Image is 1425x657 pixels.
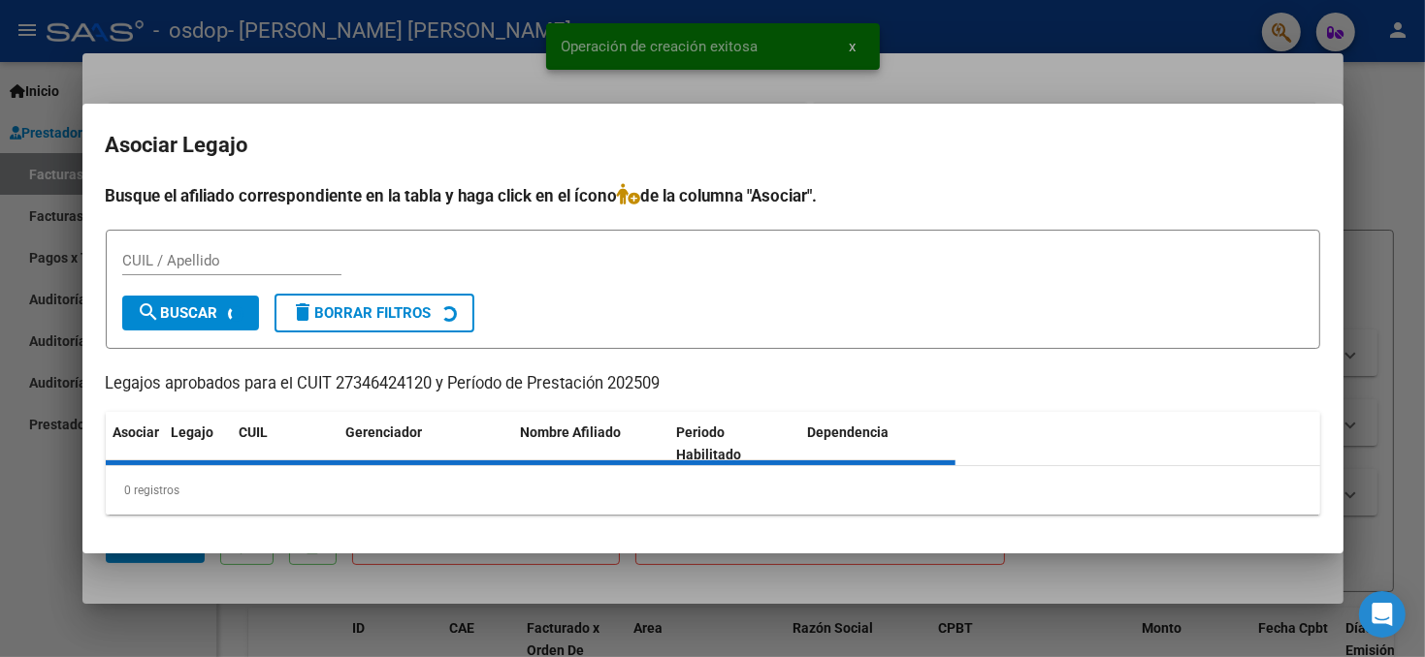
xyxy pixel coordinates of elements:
h4: Busque el afiliado correspondiente en la tabla y haga click en el ícono de la columna "Asociar". [106,183,1320,208]
h2: Asociar Legajo [106,127,1320,164]
div: 0 registros [106,466,1320,515]
mat-icon: delete [292,300,315,324]
datatable-header-cell: Periodo Habilitado [668,412,799,476]
span: Nombre Afiliado [521,424,622,440]
span: Gerenciador [346,424,423,440]
span: Periodo Habilitado [676,424,741,462]
datatable-header-cell: CUIL [232,412,339,476]
button: Buscar [122,296,259,330]
p: Legajos aprobados para el CUIT 27346424120 y Período de Prestación 202509 [106,372,1320,396]
span: Buscar [138,304,218,322]
datatable-header-cell: Dependencia [799,412,955,476]
datatable-header-cell: Asociar [106,412,164,476]
span: Borrar Filtros [292,304,432,322]
span: Legajo [172,424,214,440]
datatable-header-cell: Nombre Afiliado [513,412,669,476]
span: Asociar [113,424,160,440]
div: Open Intercom Messenger [1359,591,1406,638]
span: Dependencia [807,424,889,440]
datatable-header-cell: Gerenciador [339,412,513,476]
button: Borrar Filtros [275,294,474,332]
mat-icon: search [138,300,161,324]
datatable-header-cell: Legajo [164,412,232,476]
span: CUIL [240,424,269,440]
